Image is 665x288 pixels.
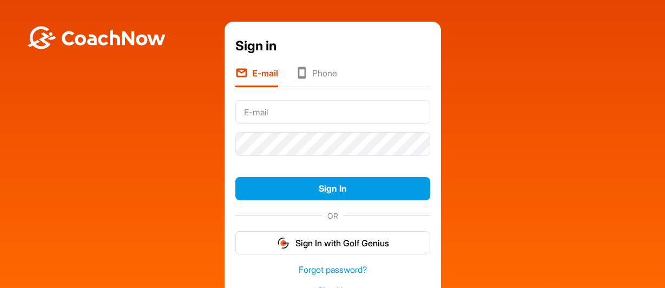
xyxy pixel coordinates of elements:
span: OR [322,210,344,221]
input: E-mail [235,100,430,124]
li: E-mail [235,67,278,87]
img: gg_logo [276,237,290,250]
button: Sign In [235,177,430,200]
li: Phone [295,67,337,87]
a: Forgot password? [235,264,430,276]
img: BwLJSsUCoWCh5upNqxVrqldRgqLPVwmV24tXu5FoVAoFEpwwqQ3VIfuoInZCoVCoTD4vwADAC3ZFMkVEQFDAAAAAElFTkSuQmCC [26,26,167,49]
button: Sign In with Golf Genius [235,231,430,254]
div: Sign in [235,36,430,56]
